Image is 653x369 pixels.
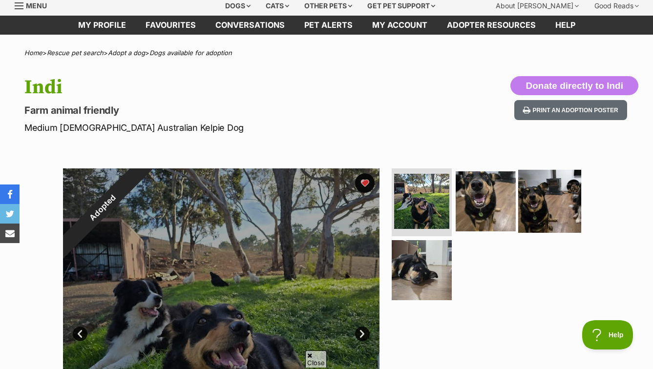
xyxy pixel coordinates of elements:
h1: Indi [24,76,399,99]
a: Prev [73,327,87,341]
iframe: Help Scout Beacon - Open [582,320,633,349]
img: Photo of Indi [394,174,449,229]
span: Close [305,350,327,368]
a: conversations [206,16,295,35]
p: Medium [DEMOGRAPHIC_DATA] Australian Kelpie Dog [24,121,399,134]
a: Rescue pet search [47,49,104,57]
a: Adopter resources [437,16,546,35]
a: Favourites [136,16,206,35]
a: Home [24,49,42,57]
p: Farm animal friendly [24,103,399,117]
a: My profile [68,16,136,35]
a: Dogs available for adoption [149,49,232,57]
a: My account [362,16,437,35]
span: Menu [26,1,47,10]
a: Next [355,327,370,341]
button: Print an adoption poster [514,100,627,120]
a: Pet alerts [295,16,362,35]
button: Donate directly to Indi [510,76,638,96]
img: Photo of Indi [392,240,452,300]
a: Help [546,16,585,35]
a: Adopt a dog [108,49,145,57]
img: Photo of Indi [518,169,581,232]
img: Photo of Indi [456,171,516,231]
button: favourite [355,173,375,193]
div: Adopted [41,146,164,269]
